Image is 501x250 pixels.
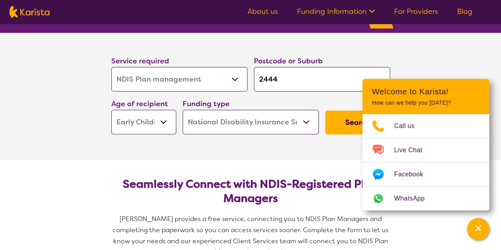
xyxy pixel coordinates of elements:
a: About us [248,7,278,16]
span: Live Chat [394,144,432,156]
img: Karista logo [10,6,50,18]
h2: Seamlessly Connect with NDIS-Registered Plan Managers [118,177,384,206]
a: Web link opens in a new tab. [362,187,489,210]
a: Blog [457,7,472,16]
label: Age of recipient [111,99,168,109]
label: Service required [111,56,169,66]
div: Channel Menu [362,79,489,210]
input: Type [254,67,390,92]
a: Funding Information [297,7,375,16]
label: Postcode or Suburb [254,56,323,66]
label: Funding type [183,99,230,109]
a: For Providers [394,7,438,16]
h2: Welcome to Karista! [372,87,480,96]
button: Search [325,111,390,134]
ul: Choose channel [362,114,489,210]
span: Facebook [394,168,432,180]
button: Channel Menu [467,218,489,240]
span: Call us [394,120,424,132]
span: WhatsApp [394,193,434,204]
p: How can we help you [DATE]? [372,99,480,106]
